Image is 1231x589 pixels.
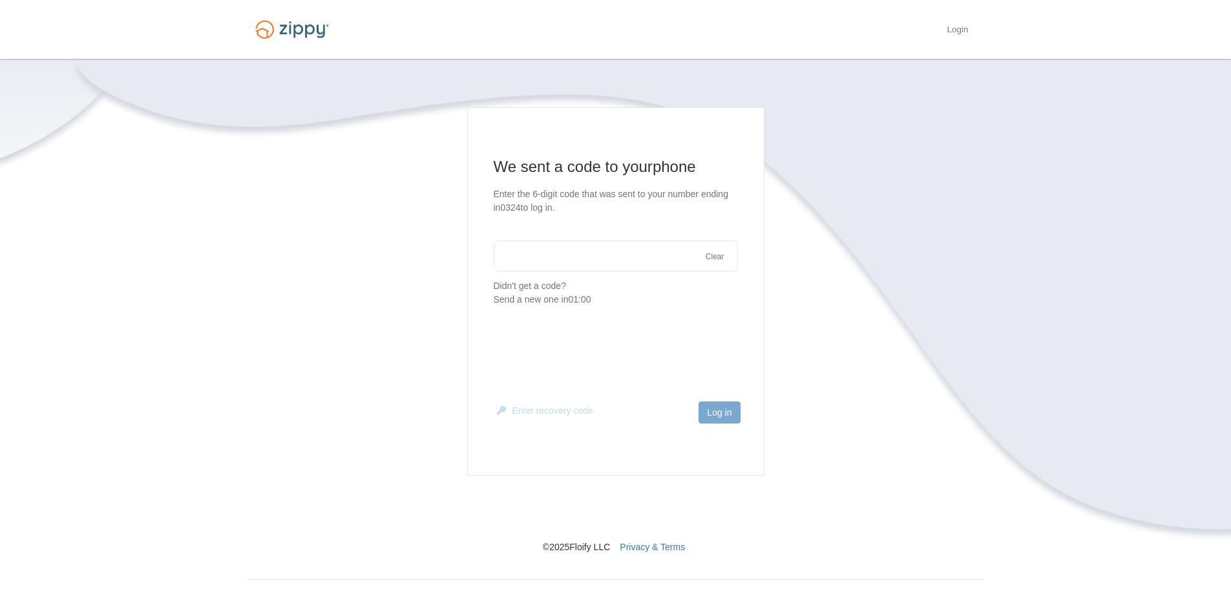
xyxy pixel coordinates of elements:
a: Privacy & Terms [620,542,685,552]
button: Log in [699,402,740,423]
div: Send a new one in 01:00 [494,293,738,306]
button: Clear [702,251,728,263]
p: Enter the 6-digit code that was sent to your number ending in 0324 to log in. [494,187,738,215]
a: Login [947,25,968,37]
h1: We sent a code to your phone [494,156,738,177]
nav: © 2025 Floify LLC [247,476,984,553]
p: Didn't get a code? [494,279,738,306]
img: Logo [247,14,337,45]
